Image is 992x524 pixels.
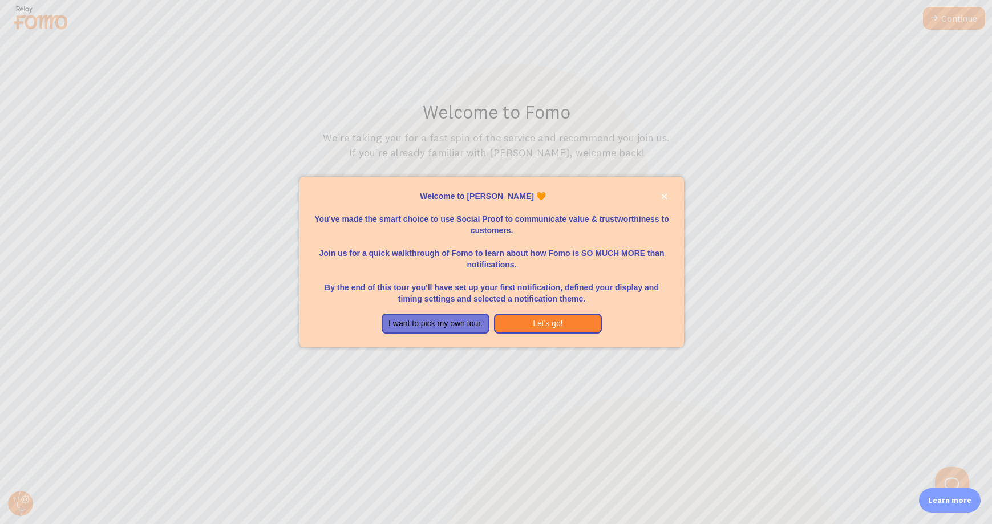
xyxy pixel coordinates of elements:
[494,314,602,334] button: Let's go!
[299,177,684,348] div: Welcome to Fomo, Yulia 🧡You&amp;#39;ve made the smart choice to use Social Proof to communicate v...
[313,270,670,304] p: By the end of this tour you'll have set up your first notification, defined your display and timi...
[313,202,670,236] p: You've made the smart choice to use Social Proof to communicate value & trustworthiness to custom...
[919,488,981,513] div: Learn more
[382,314,489,334] button: I want to pick my own tour.
[658,190,670,202] button: close,
[928,495,971,506] p: Learn more
[313,236,670,270] p: Join us for a quick walkthrough of Fomo to learn about how Fomo is SO MUCH MORE than notifications.
[313,190,670,202] p: Welcome to [PERSON_NAME] 🧡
